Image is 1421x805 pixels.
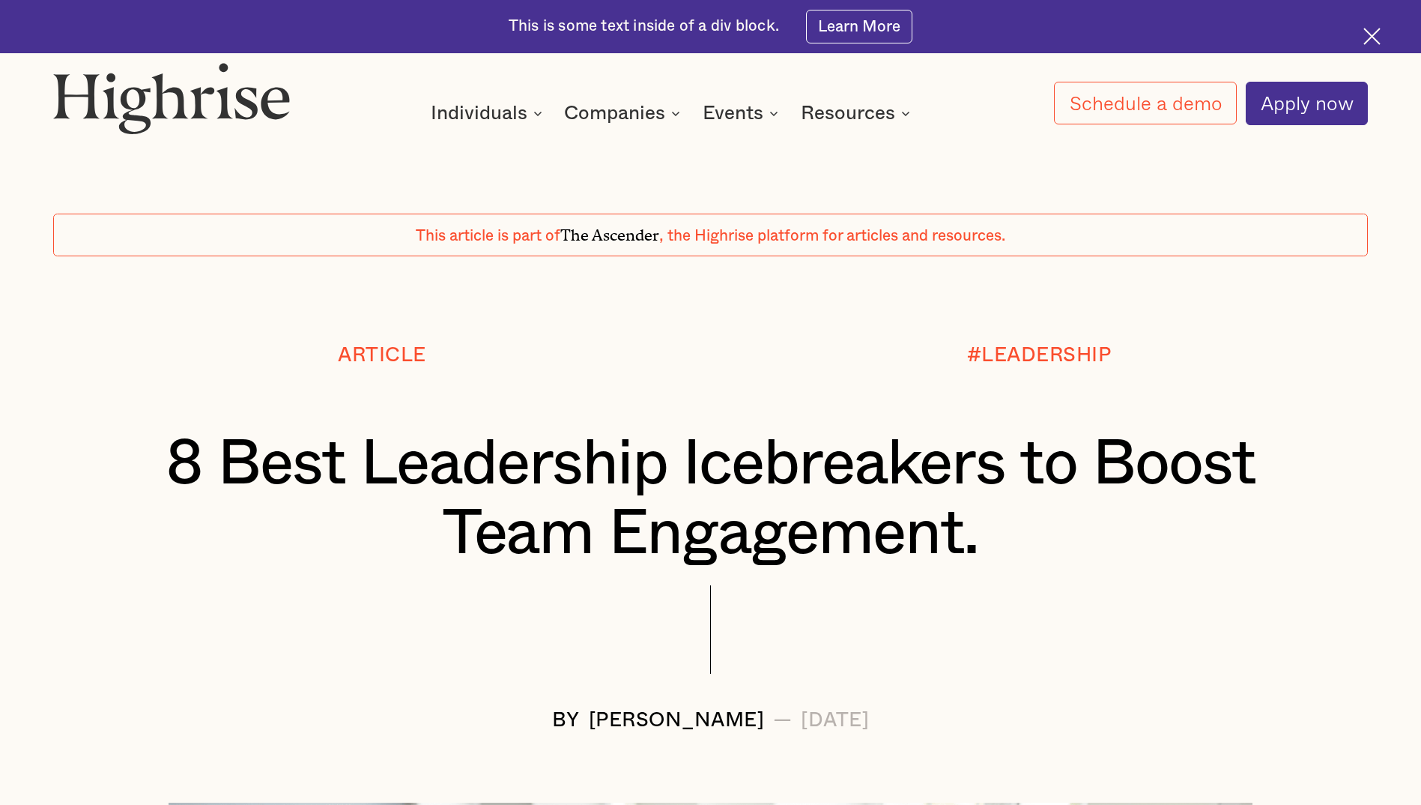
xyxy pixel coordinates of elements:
[967,345,1112,367] div: #LEADERSHIP
[659,228,1005,244] span: , the Highrise platform for articles and resources.
[801,104,895,122] div: Resources
[801,104,915,122] div: Resources
[773,710,793,732] div: —
[801,710,869,732] div: [DATE]
[589,710,765,732] div: [PERSON_NAME]
[431,104,547,122] div: Individuals
[1246,82,1368,125] a: Apply now
[560,223,659,241] span: The Ascender
[53,62,291,134] img: Highrise logo
[1363,28,1381,45] img: Cross icon
[564,104,685,122] div: Companies
[416,228,560,244] span: This article is part of
[703,104,763,122] div: Events
[703,104,783,122] div: Events
[1054,82,1236,124] a: Schedule a demo
[431,104,527,122] div: Individuals
[108,429,1313,569] h1: 8 Best Leadership Icebreakers to Boost Team Engagement.
[338,345,426,367] div: Article
[806,10,913,43] a: Learn More
[552,710,580,732] div: BY
[564,104,665,122] div: Companies
[509,16,779,37] div: This is some text inside of a div block.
